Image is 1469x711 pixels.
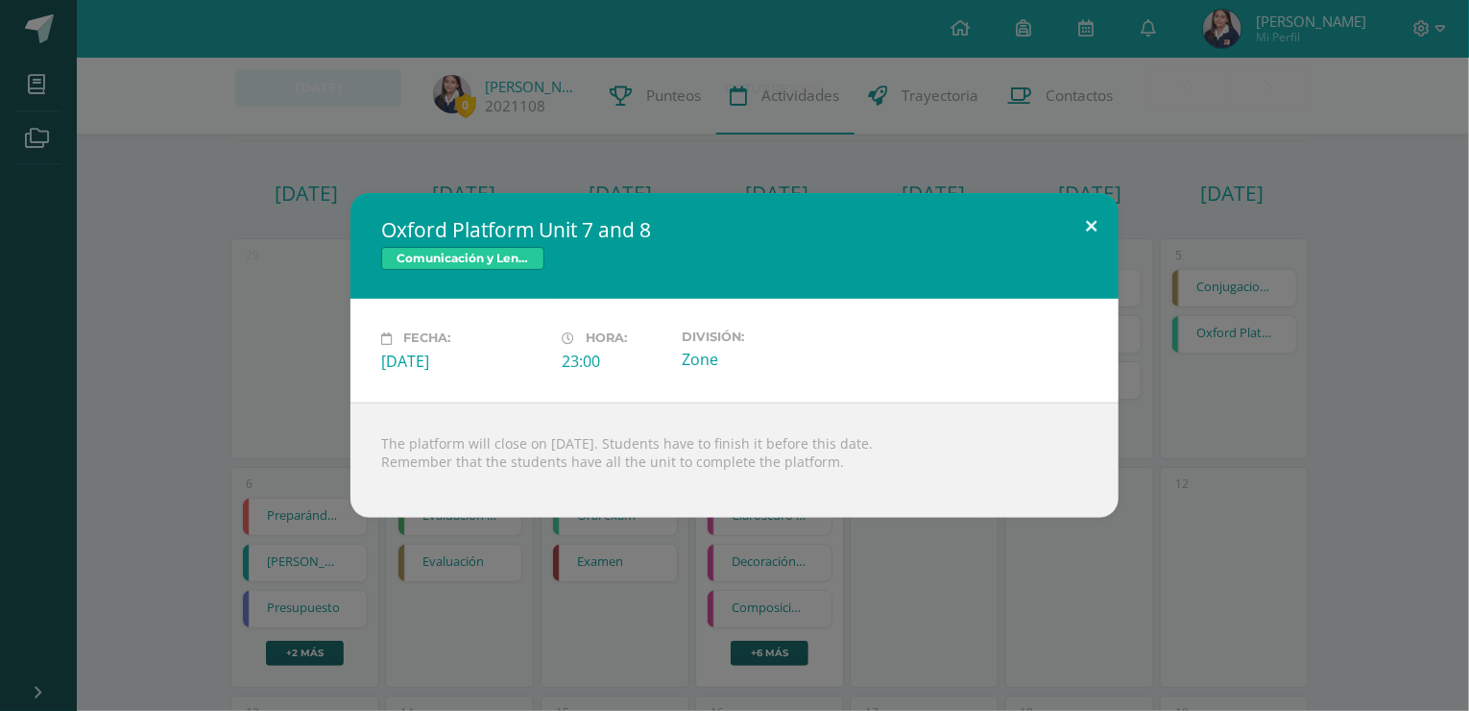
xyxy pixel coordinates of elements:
div: The platform will close on [DATE]. Students have to finish it before this date. Remember that the... [350,403,1119,518]
h2: Oxford Platform Unit 7 and 8 [381,216,1088,243]
div: 23:00 [562,351,666,372]
div: [DATE] [381,351,546,372]
div: Zone [682,349,847,370]
span: Fecha: [403,331,450,346]
label: División: [682,330,847,344]
span: Hora: [586,331,627,346]
span: Comunicación y Lenguaje, Idioma Extranjero Inglés [381,247,544,270]
button: Close (Esc) [1064,193,1119,258]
